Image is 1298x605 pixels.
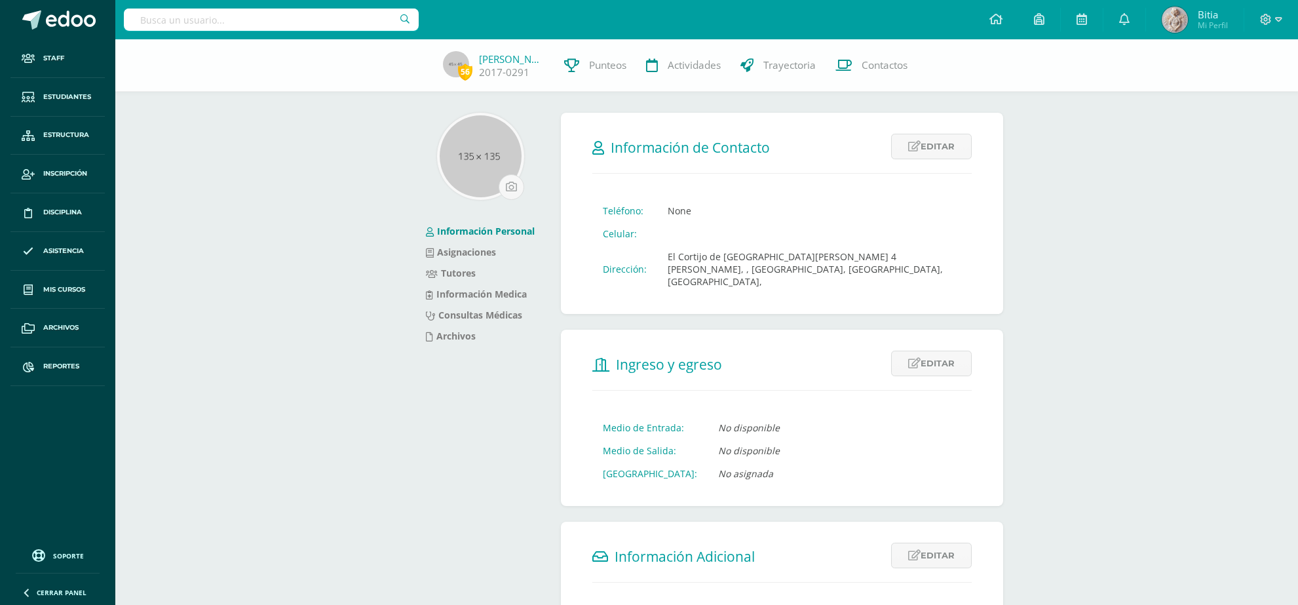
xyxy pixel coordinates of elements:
[43,53,64,64] span: Staff
[891,543,972,568] a: Editar
[718,444,780,457] i: No disponible
[592,439,708,462] td: Medio de Salida:
[43,322,79,333] span: Archivos
[592,416,708,439] td: Medio de Entrada:
[124,9,419,31] input: Busca un usuario...
[16,546,100,564] a: Soporte
[458,64,472,80] span: 56
[862,58,907,72] span: Contactos
[1198,20,1228,31] span: Mi Perfil
[616,355,722,374] span: Ingreso y egreso
[426,288,527,300] a: Información Medica
[440,115,522,197] img: 135x135
[731,39,826,92] a: Trayectoria
[10,309,105,347] a: Archivos
[443,51,469,77] img: 45x45
[43,168,87,179] span: Inscripción
[826,39,917,92] a: Contactos
[615,547,755,566] span: Información Adicional
[1198,8,1228,21] span: Bitia
[10,271,105,309] a: Mis cursos
[554,39,636,92] a: Punteos
[426,309,522,321] a: Consultas Médicas
[592,462,708,485] td: [GEOGRAPHIC_DATA]:
[10,347,105,386] a: Reportes
[589,58,626,72] span: Punteos
[426,225,535,237] a: Información Personal
[718,421,780,434] i: No disponible
[657,199,972,222] td: None
[611,138,770,157] span: Información de Contacto
[891,134,972,159] a: Editar
[636,39,731,92] a: Actividades
[10,193,105,232] a: Disciplina
[479,52,544,66] a: [PERSON_NAME]
[43,284,85,295] span: Mis cursos
[10,232,105,271] a: Asistencia
[43,361,79,372] span: Reportes
[479,66,529,79] a: 2017-0291
[592,245,657,293] td: Dirección:
[891,351,972,376] a: Editar
[592,222,657,245] td: Celular:
[657,245,972,293] td: El Cortijo de [GEOGRAPHIC_DATA][PERSON_NAME] 4 [PERSON_NAME], , [GEOGRAPHIC_DATA], [GEOGRAPHIC_DA...
[43,130,89,140] span: Estructura
[43,207,82,218] span: Disciplina
[10,155,105,193] a: Inscripción
[10,78,105,117] a: Estudiantes
[37,588,86,597] span: Cerrar panel
[43,92,91,102] span: Estudiantes
[1162,7,1188,33] img: 0721312b14301b3cebe5de6252ad211a.png
[426,246,496,258] a: Asignaciones
[43,246,84,256] span: Asistencia
[426,330,476,342] a: Archivos
[10,117,105,155] a: Estructura
[426,267,476,279] a: Tutores
[10,39,105,78] a: Staff
[718,467,773,480] i: No asignada
[53,551,84,560] span: Soporte
[668,58,721,72] span: Actividades
[763,58,816,72] span: Trayectoria
[592,199,657,222] td: Teléfono:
